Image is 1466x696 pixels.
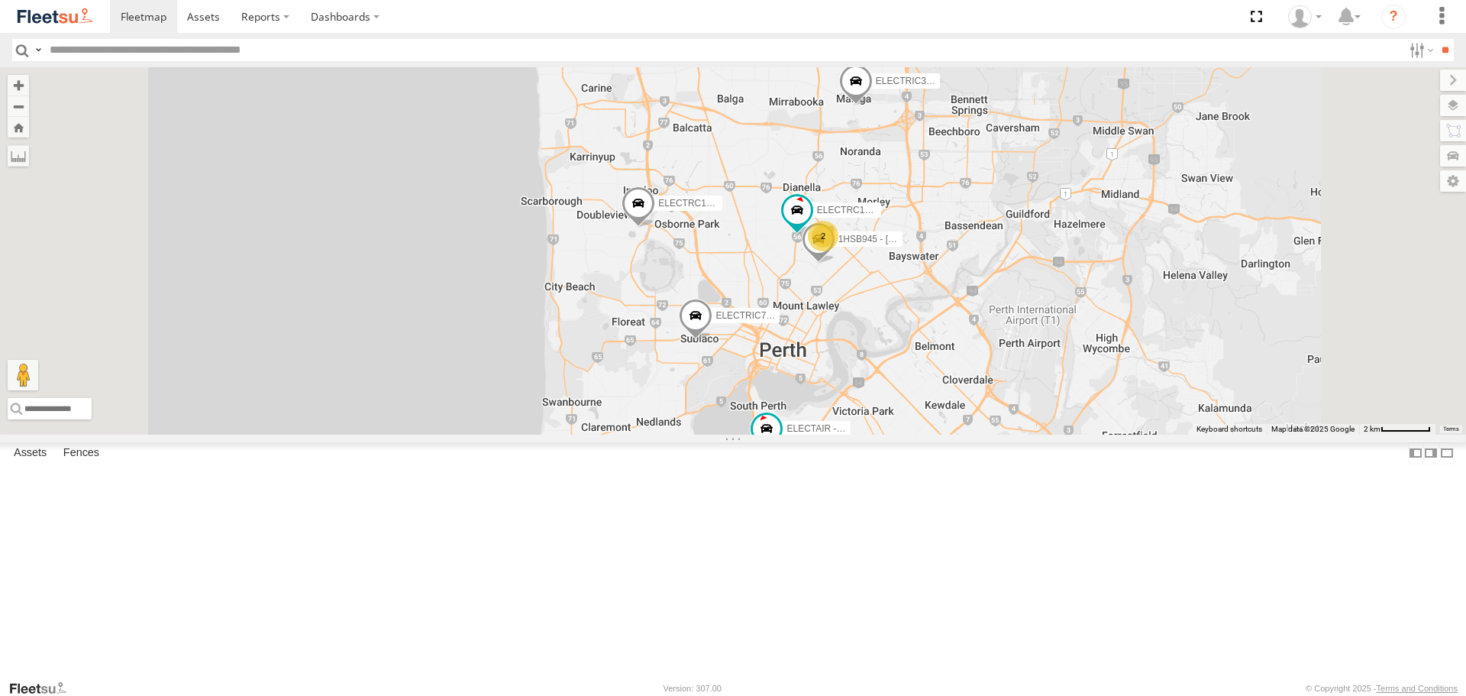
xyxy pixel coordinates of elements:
label: Measure [8,145,29,167]
i: ? [1381,5,1406,29]
button: Keyboard shortcuts [1196,424,1262,435]
span: ELECTRIC3 - [PERSON_NAME] [876,76,1009,87]
div: © Copyright 2025 - [1306,684,1458,693]
a: Visit our Website [8,681,79,696]
span: 1HSB945 - [PERSON_NAME] [838,234,961,244]
label: Fences [56,443,107,465]
label: Map Settings [1440,170,1466,192]
span: ELECTAIR - Riaan [786,424,863,435]
label: Search Query [32,39,44,61]
label: Dock Summary Table to the Left [1408,442,1423,465]
label: Search Filter Options [1403,39,1436,61]
span: Map data ©2025 Google [1271,425,1355,433]
label: Assets [6,443,54,465]
a: Terms (opens in new tab) [1443,426,1459,432]
div: 2 [808,221,838,251]
div: Wayne Betts [1283,5,1327,28]
label: Dock Summary Table to the Right [1423,442,1439,465]
div: Version: 307.00 [664,684,722,693]
button: Drag Pegman onto the map to open Street View [8,360,38,390]
a: Terms and Conditions [1377,684,1458,693]
span: 2 km [1364,425,1380,433]
label: Hide Summary Table [1439,442,1455,465]
span: ELECTRC16 - [PERSON_NAME] [817,206,954,216]
button: Zoom out [8,95,29,117]
button: Zoom in [8,75,29,95]
span: ELECTRIC7 - [PERSON_NAME] [715,311,849,322]
button: Zoom Home [8,117,29,138]
button: Map Scale: 2 km per 62 pixels [1359,424,1435,435]
span: ELECTRC18 - Gav [658,199,736,209]
img: fleetsu-logo-horizontal.svg [15,6,95,27]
